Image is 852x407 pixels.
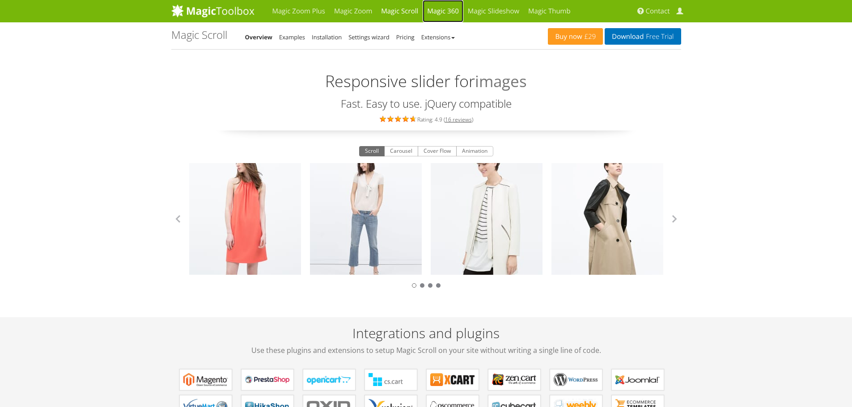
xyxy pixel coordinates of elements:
[396,33,415,41] a: Pricing
[171,345,681,356] span: Use these plugins and extensions to setup Magic Scroll on your site without writing a single line...
[421,33,455,41] a: Extensions
[646,7,670,16] span: Contact
[171,4,254,17] img: MagicToolbox.com - Image tools for your website
[171,61,681,93] h2: Responsive slider for
[307,373,352,386] b: Magic Scroll for OpenCart
[303,369,356,390] a: Magic Scroll for OpenCart
[241,369,294,390] a: Magic Scroll for PrestaShop
[245,33,273,41] a: Overview
[430,373,475,386] b: Magic Scroll for X-Cart
[365,369,417,390] a: Magic Scroll for CS-Cart
[582,33,596,40] span: £29
[488,369,541,390] a: Magic Scroll for Zen Cart
[615,373,660,386] b: Magic Scroll for Joomla
[418,146,457,157] button: Cover Flow
[548,28,603,45] a: Buy now£29
[384,146,418,157] button: Carousel
[426,369,479,390] a: Magic Scroll for X-Cart
[445,116,472,123] a: 16 reviews
[369,373,413,386] b: Magic Scroll for CS-Cart
[183,373,228,386] b: Magic Scroll for Magento
[456,146,493,157] button: Animation
[171,326,681,356] h2: Integrations and plugins
[605,28,681,45] a: DownloadFree Trial
[171,98,681,109] h3: Fast. Easy to use. jQuery compatible
[475,70,527,93] span: images
[644,33,674,40] span: Free Trial
[611,369,664,390] a: Magic Scroll for Joomla
[554,373,598,386] b: Magic Scroll for WordPress
[171,114,681,124] div: Rating: 4.9 ( )
[312,33,342,41] a: Installation
[550,369,602,390] a: Magic Scroll for WordPress
[492,373,537,386] b: Magic Scroll for Zen Cart
[279,33,305,41] a: Examples
[359,146,385,157] button: Scroll
[348,33,390,41] a: Settings wizard
[179,369,232,390] a: Magic Scroll for Magento
[171,29,227,41] h1: Magic Scroll
[245,373,290,386] b: Magic Scroll for PrestaShop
